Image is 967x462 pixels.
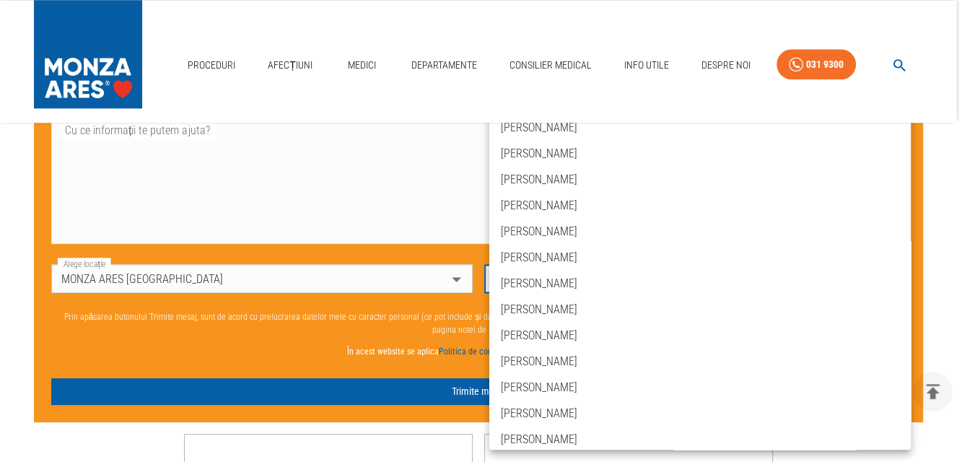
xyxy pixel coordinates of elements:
li: [PERSON_NAME] [489,323,911,349]
li: [PERSON_NAME] [489,193,911,219]
li: [PERSON_NAME] [489,271,911,297]
div: 031 9300 [806,56,844,74]
a: Info Utile [618,51,675,80]
li: [PERSON_NAME] [489,219,911,245]
li: [PERSON_NAME] [489,115,911,141]
li: [PERSON_NAME] [489,375,911,401]
li: [PERSON_NAME] [489,297,911,323]
li: [PERSON_NAME] [489,401,911,427]
a: Consilier Medical [504,51,598,80]
button: delete [913,372,953,411]
a: Medici [338,51,385,80]
a: Proceduri [182,51,241,80]
li: [PERSON_NAME] [489,427,911,453]
li: [PERSON_NAME] [489,167,911,193]
a: Afecțiuni [262,51,318,80]
li: [PERSON_NAME] [489,349,911,375]
li: [PERSON_NAME] [489,245,911,271]
a: Despre Noi [695,51,756,80]
a: Departamente [406,51,483,80]
li: [PERSON_NAME] [489,141,911,167]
